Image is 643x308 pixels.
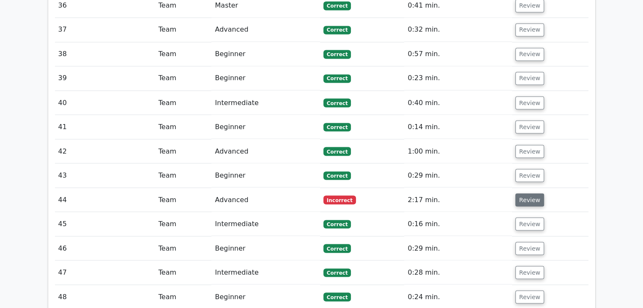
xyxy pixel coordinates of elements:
[155,212,212,236] td: Team
[55,66,155,90] td: 39
[404,236,512,260] td: 0:29 min.
[323,1,351,10] span: Correct
[155,163,212,187] td: Team
[404,260,512,284] td: 0:28 min.
[404,163,512,187] td: 0:29 min.
[55,260,155,284] td: 47
[211,115,320,139] td: Beginner
[211,91,320,115] td: Intermediate
[155,188,212,212] td: Team
[211,188,320,212] td: Advanced
[211,66,320,90] td: Beginner
[515,72,544,85] button: Review
[211,260,320,284] td: Intermediate
[323,292,351,301] span: Correct
[404,91,512,115] td: 0:40 min.
[515,23,544,36] button: Review
[515,48,544,61] button: Review
[323,220,351,228] span: Correct
[55,236,155,260] td: 46
[323,98,351,107] span: Correct
[515,120,544,133] button: Review
[55,42,155,66] td: 38
[323,244,351,252] span: Correct
[155,139,212,163] td: Team
[211,42,320,66] td: Beginner
[404,212,512,236] td: 0:16 min.
[323,123,351,131] span: Correct
[323,195,356,204] span: Incorrect
[155,260,212,284] td: Team
[515,266,544,279] button: Review
[404,66,512,90] td: 0:23 min.
[515,193,544,206] button: Review
[155,18,212,42] td: Team
[515,217,544,230] button: Review
[155,115,212,139] td: Team
[55,212,155,236] td: 45
[55,139,155,163] td: 42
[55,115,155,139] td: 41
[323,26,351,34] span: Correct
[211,163,320,187] td: Beginner
[404,188,512,212] td: 2:17 min.
[55,163,155,187] td: 43
[404,18,512,42] td: 0:32 min.
[211,18,320,42] td: Advanced
[155,66,212,90] td: Team
[515,169,544,182] button: Review
[515,145,544,158] button: Review
[323,50,351,58] span: Correct
[515,242,544,255] button: Review
[515,96,544,109] button: Review
[404,139,512,163] td: 1:00 min.
[211,212,320,236] td: Intermediate
[323,74,351,83] span: Correct
[211,236,320,260] td: Beginner
[211,139,320,163] td: Advanced
[404,115,512,139] td: 0:14 min.
[155,42,212,66] td: Team
[55,188,155,212] td: 44
[323,147,351,155] span: Correct
[404,42,512,66] td: 0:57 min.
[323,268,351,277] span: Correct
[515,290,544,303] button: Review
[323,171,351,180] span: Correct
[155,91,212,115] td: Team
[155,236,212,260] td: Team
[55,91,155,115] td: 40
[55,18,155,42] td: 37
